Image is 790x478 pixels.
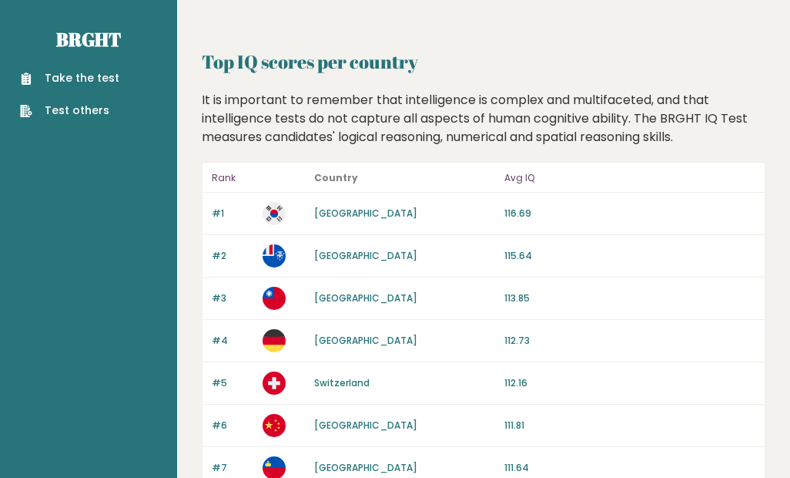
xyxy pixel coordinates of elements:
p: 112.73 [504,334,755,348]
p: 111.64 [504,461,755,475]
p: 113.85 [504,291,755,305]
a: [GEOGRAPHIC_DATA] [314,249,417,262]
p: #7 [212,461,253,475]
p: Avg IQ [504,169,755,187]
img: kr.svg [263,202,286,225]
a: Brght [56,27,121,52]
img: tw.svg [263,287,286,310]
a: [GEOGRAPHIC_DATA] [314,291,417,305]
h2: Top IQ scores per country [202,48,765,76]
p: 111.81 [504,419,755,433]
p: #2 [212,249,253,263]
p: #1 [212,207,253,220]
a: Test others [20,103,119,119]
p: #4 [212,334,253,348]
a: [GEOGRAPHIC_DATA] [314,419,417,432]
p: 112.16 [504,376,755,390]
img: ch.svg [263,372,286,395]
img: de.svg [263,329,286,352]
p: #6 [212,419,253,433]
p: #5 [212,376,253,390]
b: Country [314,171,358,184]
a: [GEOGRAPHIC_DATA] [314,207,417,220]
a: Take the test [20,70,119,86]
a: Switzerland [314,376,370,389]
p: 115.64 [504,249,755,263]
div: It is important to remember that intelligence is complex and multifaceted, and that intelligence ... [196,91,772,146]
p: Rank [212,169,253,187]
a: [GEOGRAPHIC_DATA] [314,334,417,347]
a: [GEOGRAPHIC_DATA] [314,461,417,474]
img: tf.svg [263,244,286,268]
img: cn.svg [263,414,286,437]
p: #3 [212,291,253,305]
p: 116.69 [504,207,755,220]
